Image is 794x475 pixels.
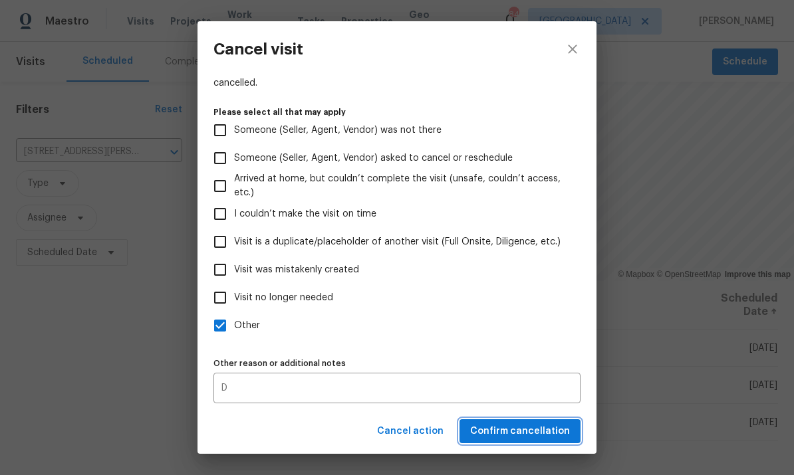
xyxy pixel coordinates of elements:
span: Visit no longer needed [234,291,333,305]
span: Cancel action [377,423,444,440]
span: Arrived at home, but couldn’t complete the visit (unsafe, couldn’t access, etc.) [234,172,570,200]
button: close [549,21,596,77]
span: Visit is a duplicate/placeholder of another visit (Full Onsite, Diligence, etc.) [234,235,561,249]
button: Cancel action [372,419,449,444]
span: Someone (Seller, Agent, Vendor) asked to cancel or reschedule [234,151,513,165]
span: Someone (Seller, Agent, Vendor) was not there [234,124,442,138]
span: Other [234,319,260,333]
span: I couldn’t make the visit on time [234,207,376,221]
button: Confirm cancellation [460,419,581,444]
label: Other reason or additional notes [213,359,581,367]
span: Confirm cancellation [470,423,570,440]
label: Please select all that may apply [213,108,581,116]
span: Visit was mistakenly created [234,263,359,277]
h3: Cancel visit [213,40,303,58]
